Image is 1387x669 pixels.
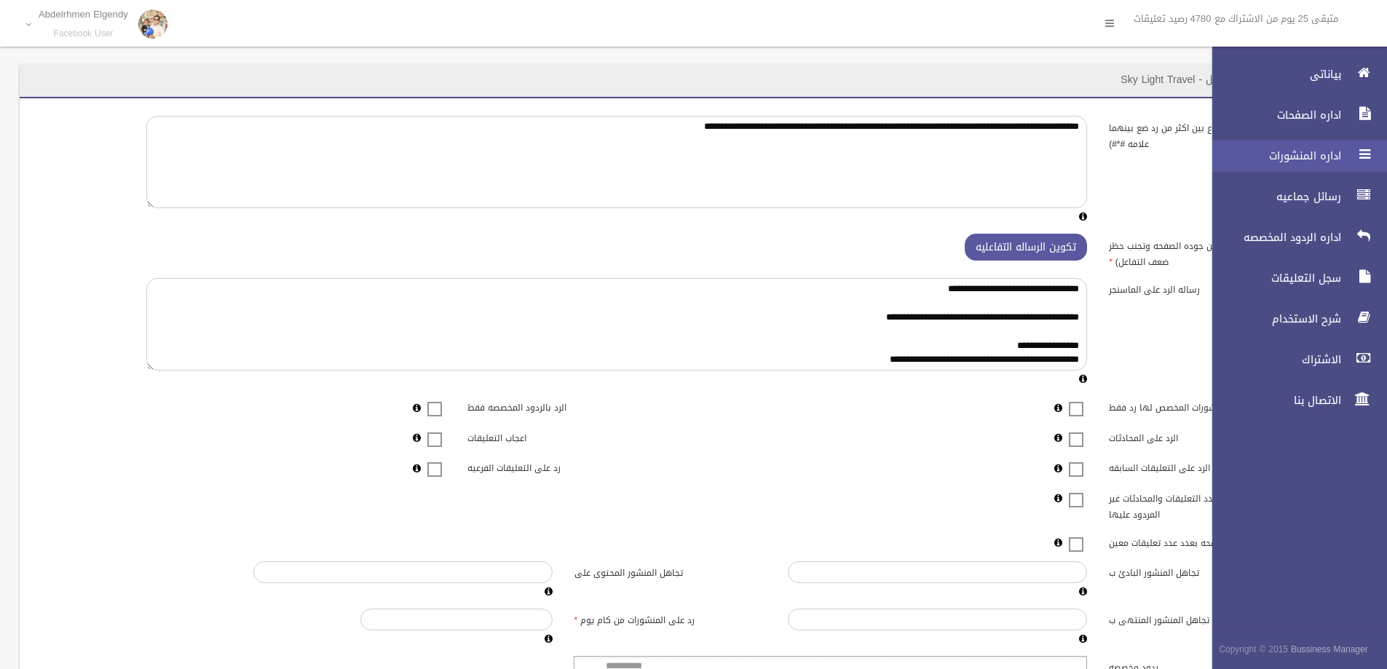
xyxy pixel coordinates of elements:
label: الرد على التعليق (للتنوع بين اكثر من رد ضع بينهما علامه #*#) [1098,116,1312,152]
span: شرح الاستخدام [1200,312,1345,326]
label: رد على التعليقات الفرعيه [457,456,671,477]
label: رساله الرد على الماسنجر [1098,278,1312,298]
a: سجل التعليقات [1200,262,1387,294]
a: اداره المنشورات [1200,140,1387,172]
a: الاتصال بنا [1200,384,1387,416]
a: بياناتى [1200,58,1387,90]
span: الاشتراك [1200,352,1345,367]
label: تجاهل المنشور المنتهى ب [1098,609,1312,629]
button: تكوين الرساله التفاعليه [965,234,1087,261]
label: اعجاب التعليقات [457,426,671,446]
span: Copyright © 2015 [1219,641,1288,657]
span: اداره الردود المخصصه [1200,230,1345,245]
label: الرد على التعليقات السابقه [1098,456,1312,477]
label: رد على المنشورات من كام يوم [564,609,778,629]
a: رسائل جماعيه [1200,181,1387,213]
a: اداره الردود المخصصه [1200,221,1387,253]
p: Abdelrhmen Elgendy [39,9,128,20]
label: الرد على المحادثات [1098,426,1312,446]
span: سجل التعليقات [1200,271,1345,285]
small: Facebook User [39,28,128,39]
a: الاشتراك [1200,344,1387,376]
span: اداره المنشورات [1200,149,1345,163]
label: ايقاف تفعيل الصفحه بعدد عدد تعليقات معين [1098,531,1312,551]
header: اداره الصفحات / تعديل - Sky Light Travel [1103,66,1321,94]
label: تجاهل المنشور البادئ ب [1098,561,1312,582]
label: الرد بالردود المخصصه فقط [457,396,671,416]
span: اداره الصفحات [1200,108,1345,122]
label: الرد على المنشورات المخصص لها رد فقط [1098,396,1312,416]
label: ارسال تقرير يومى بعدد التعليقات والمحادثات غير المردود عليها [1098,486,1312,523]
a: اداره الصفحات [1200,99,1387,131]
label: تجاهل المنشور المحتوى على [564,561,778,582]
span: بياناتى [1200,67,1345,82]
span: رسائل جماعيه [1200,189,1345,204]
label: رساله v (افضل لتحسين جوده الصفحه وتجنب حظر ضعف التفاعل) [1098,234,1312,270]
strong: Bussiness Manager [1291,641,1368,657]
a: شرح الاستخدام [1200,303,1387,335]
span: الاتصال بنا [1200,393,1345,408]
